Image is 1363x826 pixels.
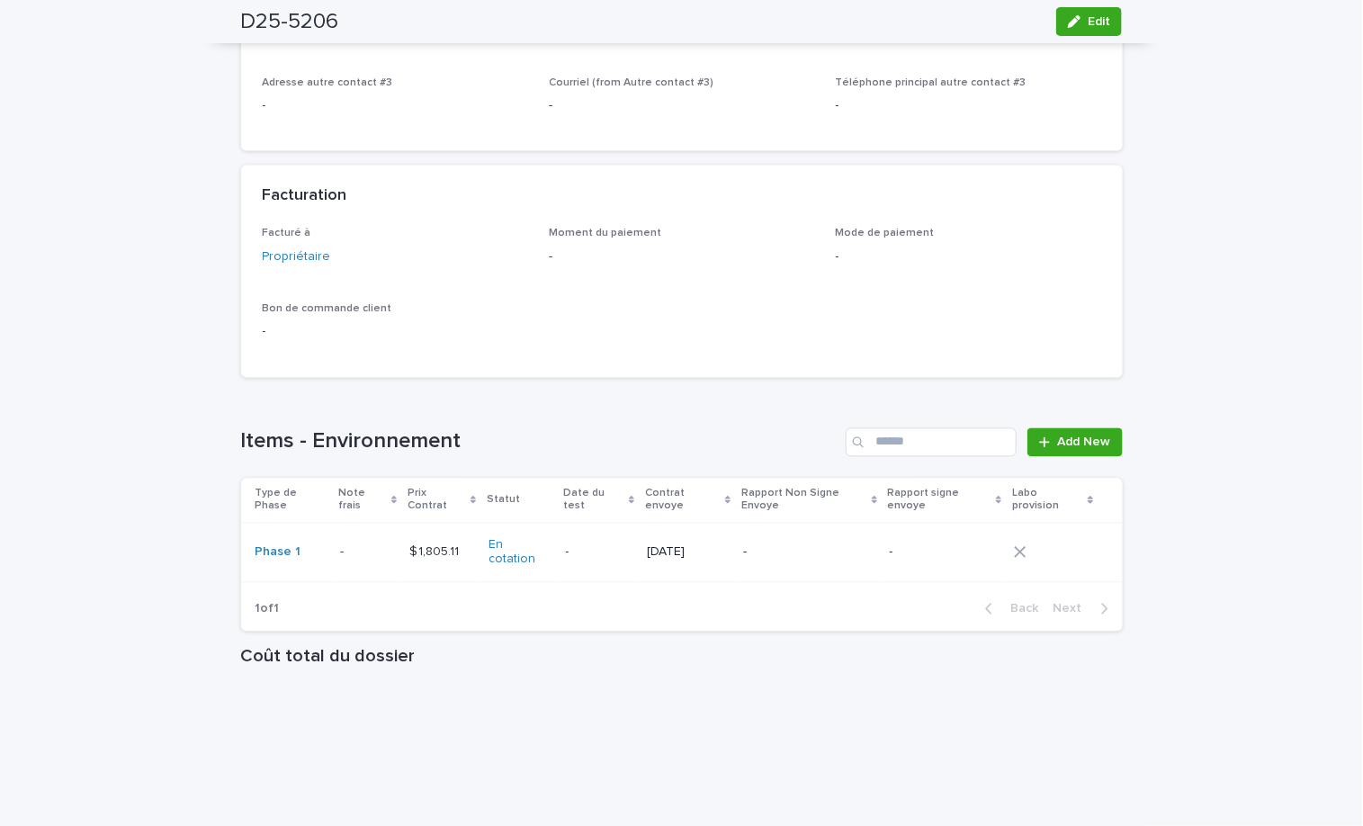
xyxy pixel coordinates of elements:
[836,96,1101,115] p: -
[241,429,839,455] h1: Items - Environnement
[256,484,327,517] p: Type de Phase
[549,77,713,88] span: Courriel (from Autre contact #3)
[263,248,331,267] a: Propriétaire
[241,588,294,632] p: 1 of 1
[487,490,520,510] p: Statut
[489,538,551,569] a: En cotation
[743,545,875,561] p: -
[340,542,347,561] p: -
[263,77,393,88] span: Adresse autre contact #3
[836,248,1101,267] p: -
[1000,603,1039,615] span: Back
[409,542,462,561] p: $ 1,805.11
[263,187,347,207] h2: Facturation
[256,545,301,561] a: Phase 1
[549,248,814,267] p: -
[241,9,339,35] h2: D25-5206
[888,484,991,517] p: Rapport signe envoye
[1054,603,1093,615] span: Next
[566,545,632,561] p: -
[263,304,392,315] span: Bon de commande client
[1012,484,1083,517] p: Labo provision
[564,484,624,517] p: Date du test
[263,229,311,239] span: Facturé à
[338,484,387,517] p: Note frais
[241,523,1123,583] tr: Phase 1 -- $ 1,805.11$ 1,805.11 En cotation -[DATE]--
[836,77,1027,88] span: Téléphone principal autre contact #3
[836,229,935,239] span: Mode de paiement
[741,484,867,517] p: Rapport Non Signe Envoye
[971,601,1046,617] button: Back
[241,646,1123,668] h1: Coût total du dossier
[549,229,661,239] span: Moment du paiement
[890,545,1000,561] p: -
[1088,15,1110,28] span: Edit
[408,484,466,517] p: Prix Contrat
[549,96,814,115] p: -
[1058,436,1111,449] span: Add New
[647,545,729,561] p: [DATE]
[645,484,721,517] p: Contrat envoye
[1056,7,1122,36] button: Edit
[1027,428,1122,457] a: Add New
[846,428,1017,457] input: Search
[263,96,528,115] p: -
[263,323,528,342] p: -
[1046,601,1123,617] button: Next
